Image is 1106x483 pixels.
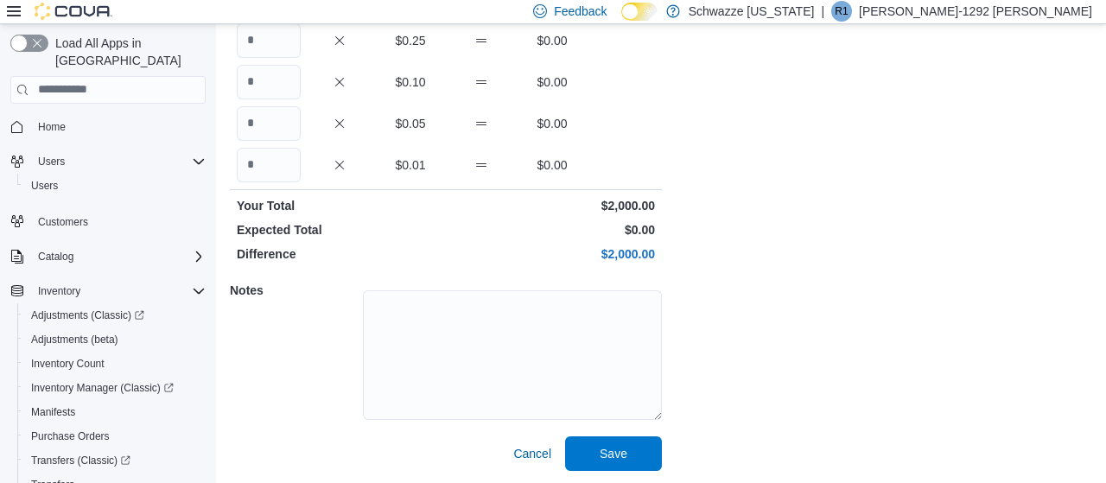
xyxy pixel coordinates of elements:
[31,281,87,302] button: Inventory
[24,378,206,398] span: Inventory Manager (Classic)
[38,215,88,229] span: Customers
[38,250,73,264] span: Catalog
[24,305,206,326] span: Adjustments (Classic)
[449,221,655,238] p: $0.00
[621,21,622,22] span: Dark Mode
[230,273,359,308] h5: Notes
[24,378,181,398] a: Inventory Manager (Classic)
[17,327,213,352] button: Adjustments (beta)
[24,402,206,423] span: Manifests
[31,151,72,172] button: Users
[17,400,213,424] button: Manifests
[31,151,206,172] span: Users
[378,32,442,49] p: $0.25
[3,149,213,174] button: Users
[31,117,73,137] a: Home
[38,155,65,168] span: Users
[24,353,206,374] span: Inventory Count
[17,424,213,448] button: Purchase Orders
[24,426,206,447] span: Purchase Orders
[237,221,442,238] p: Expected Total
[859,1,1092,22] p: [PERSON_NAME]-1292 [PERSON_NAME]
[835,1,848,22] span: R1
[237,197,442,214] p: Your Total
[3,114,213,139] button: Home
[506,436,558,471] button: Cancel
[378,156,442,174] p: $0.01
[31,454,130,467] span: Transfers (Classic)
[821,1,824,22] p: |
[24,305,151,326] a: Adjustments (Classic)
[565,436,662,471] button: Save
[31,246,80,267] button: Catalog
[24,175,65,196] a: Users
[237,148,301,182] input: Quantity
[520,32,584,49] p: $0.00
[520,156,584,174] p: $0.00
[513,445,551,462] span: Cancel
[38,284,80,298] span: Inventory
[237,65,301,99] input: Quantity
[35,3,112,20] img: Cova
[24,329,206,350] span: Adjustments (beta)
[24,353,111,374] a: Inventory Count
[31,405,75,419] span: Manifests
[31,281,206,302] span: Inventory
[554,3,607,20] span: Feedback
[31,381,174,395] span: Inventory Manager (Classic)
[520,73,584,91] p: $0.00
[17,352,213,376] button: Inventory Count
[31,357,105,371] span: Inventory Count
[17,303,213,327] a: Adjustments (Classic)
[17,376,213,400] a: Inventory Manager (Classic)
[24,175,206,196] span: Users
[3,279,213,303] button: Inventory
[621,3,658,21] input: Dark Mode
[24,426,117,447] a: Purchase Orders
[3,245,213,269] button: Catalog
[24,450,206,471] span: Transfers (Classic)
[449,245,655,263] p: $2,000.00
[38,120,66,134] span: Home
[48,35,206,69] span: Load All Apps in [GEOGRAPHIC_DATA]
[31,212,95,232] a: Customers
[31,308,144,322] span: Adjustments (Classic)
[31,179,58,193] span: Users
[600,445,627,462] span: Save
[24,450,137,471] a: Transfers (Classic)
[31,210,206,232] span: Customers
[17,448,213,473] a: Transfers (Classic)
[31,333,118,346] span: Adjustments (beta)
[17,174,213,198] button: Users
[24,402,82,423] a: Manifests
[831,1,852,22] div: Reggie-1292 Gutierrez
[3,208,213,233] button: Customers
[689,1,815,22] p: Schwazze [US_STATE]
[378,73,442,91] p: $0.10
[31,246,206,267] span: Catalog
[520,115,584,132] p: $0.00
[24,329,125,350] a: Adjustments (beta)
[237,106,301,141] input: Quantity
[31,116,206,137] span: Home
[449,197,655,214] p: $2,000.00
[31,429,110,443] span: Purchase Orders
[237,23,301,58] input: Quantity
[237,245,442,263] p: Difference
[378,115,442,132] p: $0.05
